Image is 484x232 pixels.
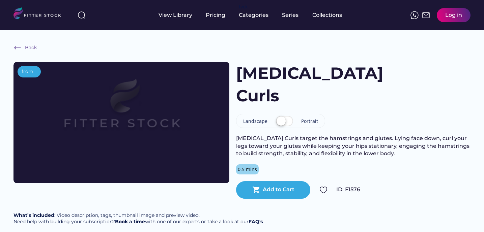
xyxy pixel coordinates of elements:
[159,11,192,19] div: View Library
[239,3,248,10] div: fvck
[35,62,208,159] img: Frame%2079%20%281%29.svg
[410,11,419,19] img: meteor-icons_whatsapp%20%281%29.svg
[282,11,299,19] div: Series
[78,11,86,19] img: search-normal%203.svg
[336,186,471,193] div: ID: F1576
[445,11,462,19] div: Log in
[236,135,471,157] div: [MEDICAL_DATA] Curls target the hamstrings and glutes. Lying face down, curl your legs toward you...
[238,166,257,173] div: 0.5 mins
[25,44,37,51] div: Back
[249,219,263,225] a: FAQ's
[13,44,22,52] img: Frame%20%286%29.svg
[263,186,294,193] div: Add to Cart
[13,212,263,225] div: : Video description, tags, thumbnail image and preview video. Need help with building your subscr...
[206,11,225,19] div: Pricing
[312,11,342,19] div: Collections
[422,11,430,19] img: Frame%2051.svg
[319,186,328,194] img: Group%201000002324.svg
[13,212,54,218] strong: What’s included
[301,118,318,125] div: Portrait
[13,7,67,21] img: LOGO.svg
[243,118,267,125] div: Landscape
[115,219,145,225] a: Book a time
[22,68,33,75] div: from
[239,11,268,19] div: Categories
[252,186,260,194] button: shopping_cart
[236,62,412,107] h1: [MEDICAL_DATA] Curls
